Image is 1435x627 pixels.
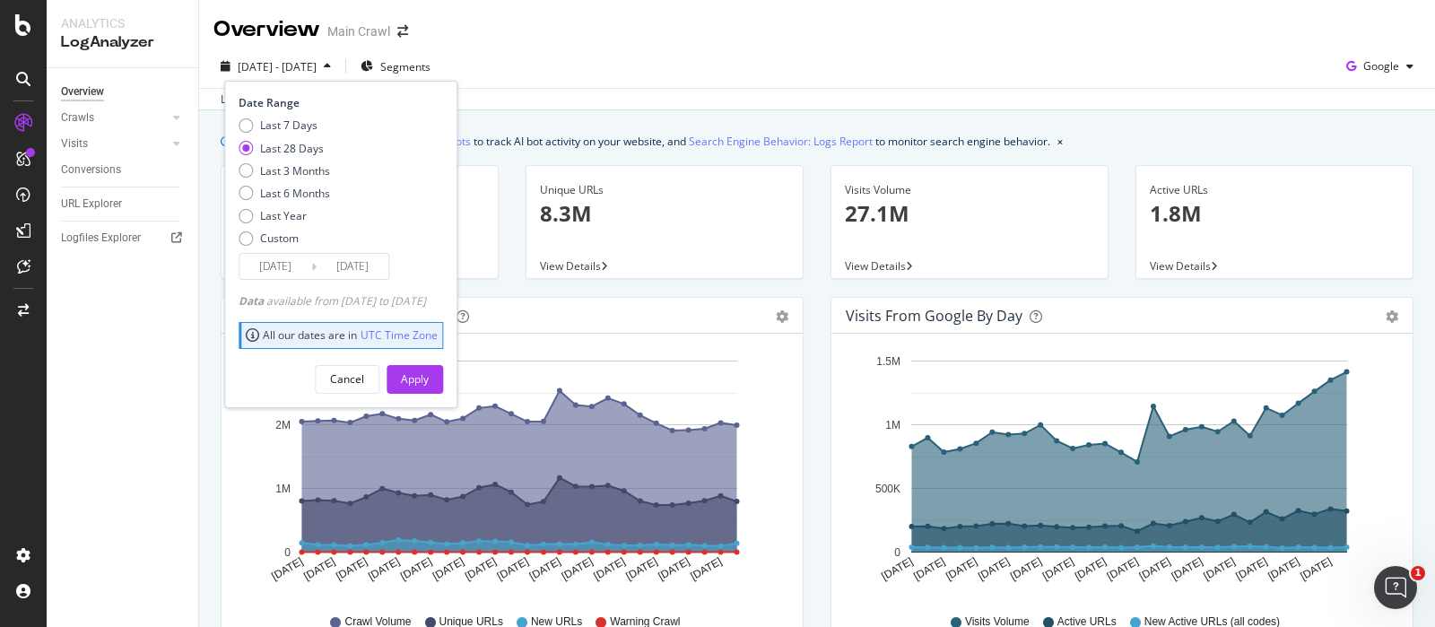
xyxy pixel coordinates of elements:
[1265,555,1301,583] text: [DATE]
[239,293,426,309] div: available from [DATE] to [DATE]
[976,555,1012,583] text: [DATE]
[776,310,788,323] div: gear
[61,195,122,213] div: URL Explorer
[885,419,900,431] text: 1M
[540,198,789,229] p: 8.3M
[61,229,186,248] a: Logfiles Explorer
[260,118,317,133] div: Last 7 Days
[61,161,186,179] a: Conversions
[275,483,291,495] text: 1M
[239,141,330,156] div: Last 28 Days
[879,555,915,583] text: [DATE]
[260,208,307,223] div: Last Year
[944,555,979,583] text: [DATE]
[380,59,430,74] span: Segments
[1040,555,1076,583] text: [DATE]
[238,59,317,74] span: [DATE] - [DATE]
[463,555,499,583] text: [DATE]
[1411,566,1425,580] span: 1
[366,555,402,583] text: [DATE]
[430,555,466,583] text: [DATE]
[301,555,337,583] text: [DATE]
[317,254,388,279] input: End Date
[1053,128,1067,154] button: close banner
[540,258,601,274] span: View Details
[61,109,94,127] div: Crawls
[560,555,596,583] text: [DATE]
[1150,258,1211,274] span: View Details
[875,483,900,495] text: 500K
[361,327,438,343] a: UTC Time Zone
[846,348,1390,597] svg: A chart.
[846,307,1022,325] div: Visits from Google by day
[61,14,184,32] div: Analytics
[845,182,1094,198] div: Visits Volume
[1374,566,1417,609] iframe: Intercom live chat
[239,95,439,110] div: Date Range
[689,132,873,151] a: Search Engine Behavior: Logs Report
[246,327,438,343] div: All our dates are in
[239,163,330,179] div: Last 3 Months
[656,555,691,583] text: [DATE]
[221,132,1413,151] div: info banner
[61,83,186,101] a: Overview
[334,555,370,583] text: [DATE]
[269,555,305,583] text: [DATE]
[330,371,364,387] div: Cancel
[61,135,88,153] div: Visits
[213,52,338,81] button: [DATE] - [DATE]
[1073,555,1109,583] text: [DATE]
[1137,555,1173,583] text: [DATE]
[527,555,563,583] text: [DATE]
[221,91,318,108] div: Last update
[239,118,330,133] div: Last 7 Days
[239,293,266,309] span: Data
[61,83,104,101] div: Overview
[61,161,121,179] div: Conversions
[1105,555,1141,583] text: [DATE]
[624,555,660,583] text: [DATE]
[845,258,906,274] span: View Details
[1150,182,1399,198] div: Active URLs
[61,135,168,153] a: Visits
[495,555,531,583] text: [DATE]
[387,365,443,394] button: Apply
[61,109,168,127] a: Crawls
[260,163,330,179] div: Last 3 Months
[540,182,789,198] div: Unique URLs
[260,231,299,246] div: Custom
[275,419,291,431] text: 2M
[61,32,184,53] div: LogAnalyzer
[1008,555,1044,583] text: [DATE]
[397,25,408,38] div: arrow-right-arrow-left
[592,555,628,583] text: [DATE]
[911,555,947,583] text: [DATE]
[61,229,141,248] div: Logfiles Explorer
[327,22,390,40] div: Main Crawl
[239,208,330,223] div: Last Year
[236,348,780,597] svg: A chart.
[1298,555,1334,583] text: [DATE]
[353,52,438,81] button: Segments
[239,231,330,246] div: Custom
[1339,52,1421,81] button: Google
[1386,310,1398,323] div: gear
[1170,555,1205,583] text: [DATE]
[239,186,330,201] div: Last 6 Months
[1150,198,1399,229] p: 1.8M
[1202,555,1238,583] text: [DATE]
[688,555,724,583] text: [DATE]
[401,371,429,387] div: Apply
[315,365,379,394] button: Cancel
[1234,555,1270,583] text: [DATE]
[260,186,330,201] div: Last 6 Months
[239,254,311,279] input: Start Date
[61,195,186,213] a: URL Explorer
[239,132,1050,151] div: We introduced 2 new report templates: to track AI bot activity on your website, and to monitor se...
[260,141,324,156] div: Last 28 Days
[1363,58,1399,74] span: Google
[876,355,900,368] text: 1.5M
[894,546,900,559] text: 0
